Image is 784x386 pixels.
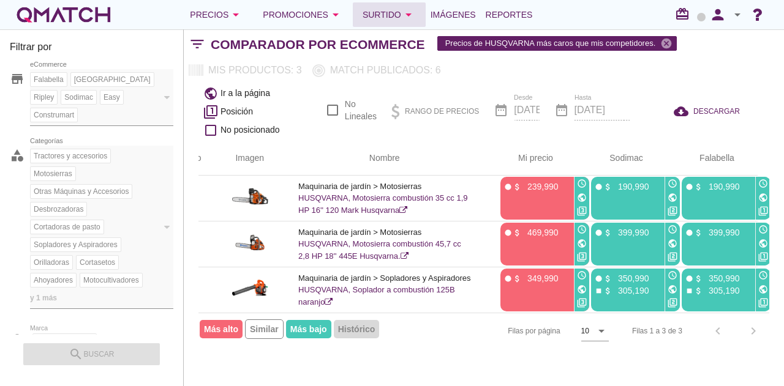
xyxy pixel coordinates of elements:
span: DESCARGAR [693,106,740,117]
i: filter_3 [577,298,587,308]
i: arrow_drop_down [730,7,745,22]
i: fiber_manual_record [594,228,603,237]
i: filter_1 [758,252,768,262]
a: Reportes [481,2,538,27]
i: cancel [660,37,673,50]
img: 1307610p_15.jpg [231,181,269,212]
i: access_time [668,270,677,280]
div: Precios [190,7,243,22]
i: access_time [577,179,587,188]
span: Posición [221,105,253,118]
div: 10 [581,325,589,336]
th: Mi precio: Not sorted. Activate to sort ascending. [486,141,576,176]
p: 305,190 [612,284,649,297]
i: arrow_drop_down [328,7,343,22]
i: attach_money [603,286,612,295]
i: fiber_manual_record [503,182,513,191]
span: Histórico [334,320,380,338]
i: category [10,148,24,163]
span: Cortadoras de pasto [31,221,104,232]
span: Desbrozadoras [31,204,86,215]
div: white-qmatch-logo [15,2,113,27]
th: Imagen: Not sorted. [216,141,284,176]
i: fiber_manual_record [594,274,603,283]
i: filter_2 [668,298,677,308]
i: access_time [668,179,677,188]
p: 399,990 [612,226,649,239]
p: 349,990 [522,272,559,284]
i: filter_3 [577,206,587,216]
i: attach_money [603,228,612,237]
i: public [758,284,768,294]
i: attach_money [694,274,703,283]
i: public [758,239,768,248]
span: Easy [100,92,123,103]
i: filter_list [184,44,211,45]
i: attach_money [694,182,703,191]
a: HUSQVARNA, Motosierra combustión 45,7 cc 2,8 HP 18'' 445E Husqvarna. [298,239,461,261]
span: y 1 más [30,292,57,304]
span: Sopladores y Aspiradores [31,239,121,250]
i: access_time [758,179,768,188]
button: Surtido [353,2,426,27]
span: Construmart [31,109,77,121]
span: Ripley [31,92,57,103]
span: Ahoyadores [31,275,76,286]
i: public [203,86,218,101]
img: 1378188p_15.jpg [231,273,269,303]
span: Cortasetos [77,257,118,268]
i: filter_1 [758,206,768,216]
span: Reportes [486,7,533,22]
i: attach_money [513,228,522,237]
a: HUSQVARNA, Motosierra combustión 35 cc 1,9 HP 16'' 120 Mark Husqvarna [298,193,467,215]
i: stop [685,286,694,295]
i: arrow_drop_down [228,7,243,22]
p: Maquinaria de jardín > Motosierras [298,226,470,239]
div: Promociones [263,7,343,22]
i: public [577,193,587,202]
i: access_time [668,225,677,234]
i: access_time [758,270,768,280]
i: public [577,284,587,294]
p: 190,990 [703,180,740,193]
i: public [577,239,587,248]
i: arrow_drop_down [594,324,609,338]
i: fiber_manual_record [685,274,694,283]
span: Más alto [200,320,243,338]
i: attach_money [603,182,612,191]
h2: Comparador por eCommerce [211,35,425,54]
i: access_time [758,225,768,234]
i: filter_2 [668,252,677,262]
i: fiber_manual_record [503,274,513,283]
i: filter_1 [203,105,218,119]
i: access_time [577,225,587,234]
i: filter_2 [668,206,677,216]
span: Precios de HUSQVARNA más caros que mis competidores. [438,34,677,53]
a: HUSQVARNA, Soplador a combustión 125B naranjo [298,285,455,306]
button: DESCARGAR [664,100,750,122]
i: store [10,72,24,86]
i: check_box_outline_blank [203,123,218,138]
p: 305,190 [703,284,740,297]
i: public [668,284,677,294]
button: Promociones [253,2,353,27]
label: No Lineales [345,98,377,122]
p: 399,990 [703,226,740,239]
th: Falabella: Not sorted. Activate to sort ascending. [667,141,758,176]
span: Tractores y accesorios [31,150,110,161]
span: Orilladoras [31,257,72,268]
i: public [758,193,768,202]
p: 350,990 [703,272,740,284]
h3: Filtrar por [10,40,173,59]
i: filter_1 [758,298,768,308]
div: Filas por página [385,313,609,349]
span: No posicionado [221,124,280,136]
i: arrow_drop_down [401,7,416,22]
span: Imágenes [431,7,476,22]
span: Falabella [31,74,67,85]
i: fiber_manual_record [594,182,603,191]
i: stop [594,286,603,295]
i: fiber_manual_record [685,228,694,237]
p: Maquinaria de jardín > Sopladores y Aspiradores [298,272,470,284]
i: attach_money [513,274,522,283]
